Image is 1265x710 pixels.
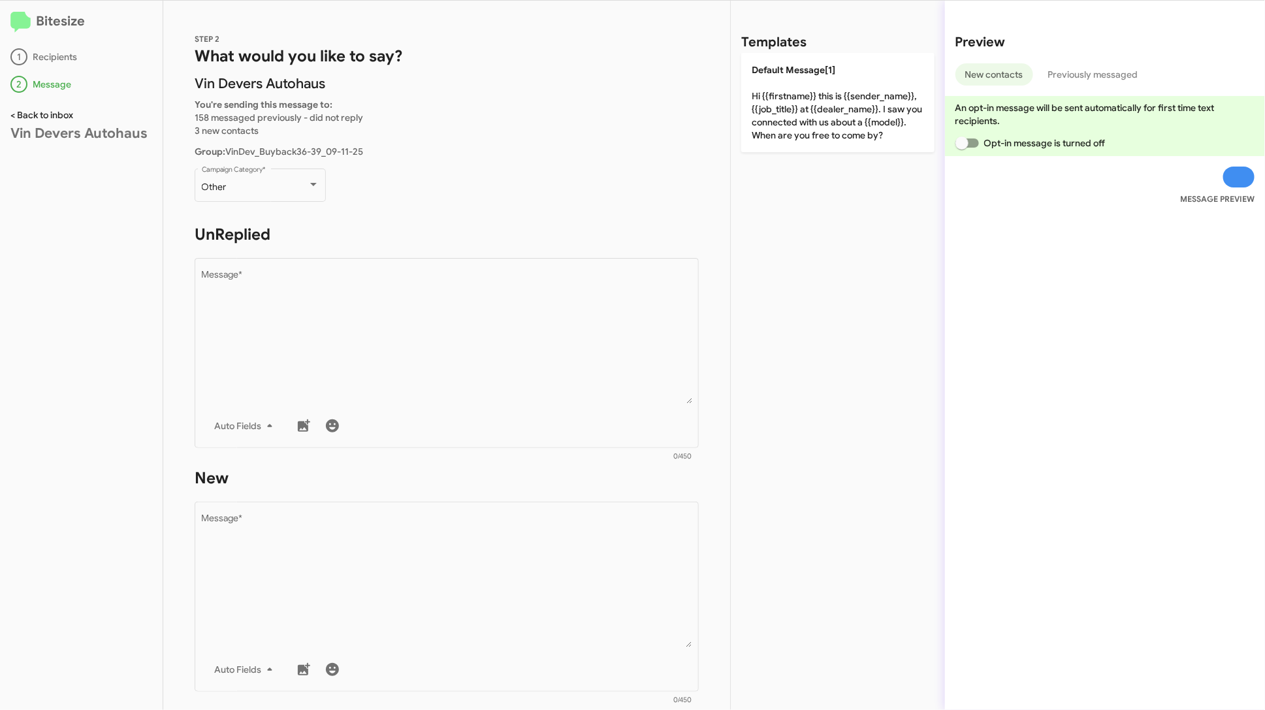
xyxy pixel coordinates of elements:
[195,112,363,123] span: 158 messaged previously - did not reply
[752,64,835,76] span: Default Message[1]
[10,48,152,65] div: Recipients
[955,63,1033,86] button: New contacts
[204,658,288,681] button: Auto Fields
[215,414,278,438] span: Auto Fields
[1048,63,1138,86] span: Previously messaged
[195,146,363,157] span: VinDev_Buyback36-39_09-11-25
[965,63,1023,86] span: New contacts
[10,76,152,93] div: Message
[195,77,699,90] p: Vin Devers Autohaus
[10,48,27,65] div: 1
[1180,193,1255,206] small: MESSAGE PREVIEW
[215,658,278,681] span: Auto Fields
[10,76,27,93] div: 2
[984,135,1106,151] span: Opt-in message is turned off
[202,181,227,193] span: Other
[10,127,152,140] div: Vin Devers Autohaus
[674,696,692,704] mat-hint: 0/450
[741,32,807,53] h2: Templates
[1038,63,1148,86] button: Previously messaged
[195,34,219,44] span: STEP 2
[10,12,31,33] img: logo-minimal.svg
[195,224,699,245] h1: UnReplied
[674,453,692,460] mat-hint: 0/450
[741,53,935,152] p: Hi {{firstname}} this is {{sender_name}}, {{job_title}} at {{dealer_name}}. I saw you connected w...
[195,125,259,137] span: 3 new contacts
[195,99,332,110] b: You're sending this message to:
[204,414,288,438] button: Auto Fields
[195,146,225,157] b: Group:
[955,32,1255,53] h2: Preview
[195,468,699,489] h1: New
[955,101,1255,127] p: An opt-in message will be sent automatically for first time text recipients.
[195,46,699,67] h1: What would you like to say?
[10,109,73,121] a: < Back to inbox
[10,11,152,33] h2: Bitesize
